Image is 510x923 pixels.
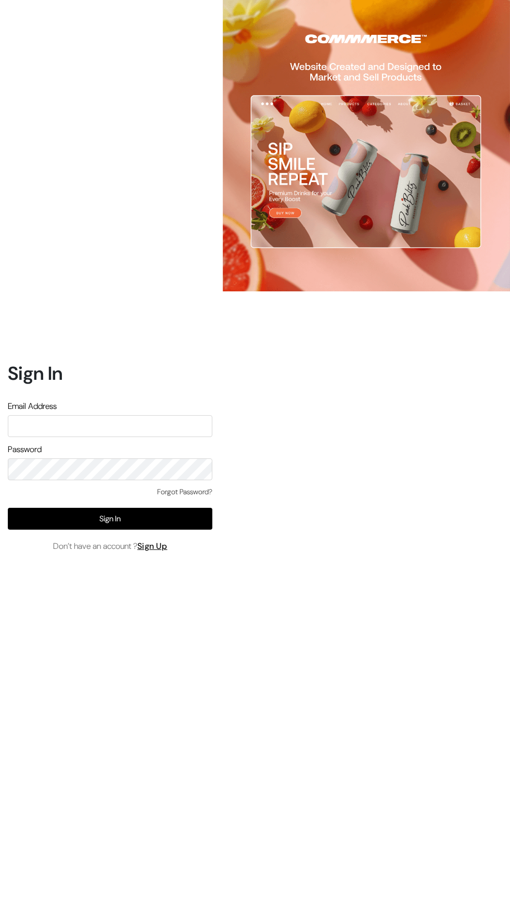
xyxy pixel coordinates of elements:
label: Password [8,443,42,456]
label: Email Address [8,400,57,413]
a: Sign Up [137,541,168,552]
span: Don’t have an account ? [53,540,168,553]
h1: Sign In [8,362,212,384]
button: Sign In [8,508,212,530]
a: Forgot Password? [157,486,212,497]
